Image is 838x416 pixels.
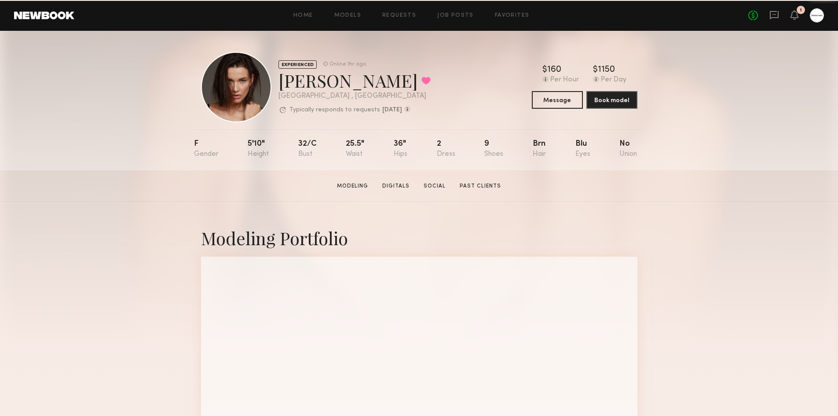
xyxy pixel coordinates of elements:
a: Digitals [379,182,413,190]
div: [GEOGRAPHIC_DATA] , [GEOGRAPHIC_DATA] [278,92,431,100]
div: F [194,140,219,158]
div: Online 1hr ago [329,62,366,67]
div: No [619,140,637,158]
div: 1 [800,8,802,13]
button: Message [532,91,583,109]
p: Typically responds to requests [289,107,380,113]
div: 5'10" [248,140,269,158]
div: $ [593,66,598,74]
a: Modeling [333,182,372,190]
div: Brn [533,140,546,158]
div: Per Hour [550,76,579,84]
a: Requests [382,13,416,18]
b: [DATE] [382,107,402,113]
div: [PERSON_NAME] [278,69,431,92]
a: Job Posts [437,13,474,18]
div: 2 [437,140,455,158]
div: 160 [547,66,561,74]
button: Book model [586,91,637,109]
div: $ [542,66,547,74]
div: Modeling Portfolio [201,226,637,250]
a: Social [420,182,449,190]
a: Models [334,13,361,18]
div: Blu [575,140,590,158]
div: EXPERIENCED [278,60,317,69]
div: 36" [394,140,407,158]
a: Home [293,13,313,18]
a: Past Clients [456,182,505,190]
div: 9 [484,140,503,158]
div: Per Day [601,76,626,84]
div: 32/c [298,140,317,158]
a: Favorites [495,13,530,18]
div: 1150 [598,66,615,74]
div: 25.5" [346,140,364,158]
